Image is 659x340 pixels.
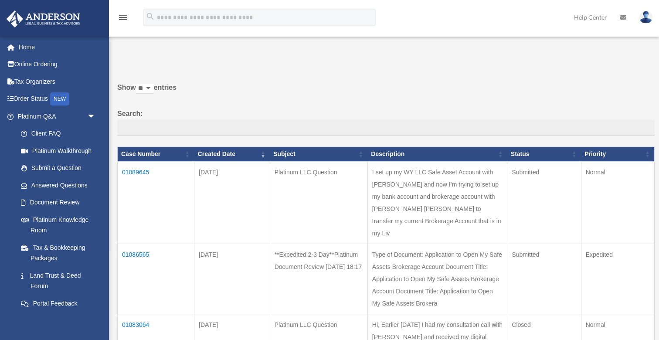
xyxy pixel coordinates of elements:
td: [DATE] [194,244,270,314]
td: Type of Document: Application to Open My Safe Assets Brokerage Account Document Title: Applicatio... [367,244,507,314]
a: Tax & Bookkeeping Packages [12,239,105,267]
td: **Expedited 2-3 Day**Platinum Document Review [DATE] 18:17 [270,244,367,314]
a: Home [6,38,109,56]
td: Expedited [581,244,654,314]
label: Show entries [117,82,655,102]
a: Client FAQ [12,125,105,143]
a: menu [118,15,128,23]
a: Online Ordering [6,56,109,73]
span: arrow_drop_down [87,108,105,126]
th: Created Date: activate to sort column ascending [194,147,270,162]
th: Subject: activate to sort column ascending [270,147,367,162]
td: Platinum LLC Question [270,162,367,244]
a: Submit a Question [12,160,105,177]
a: Portal Feedback [12,295,105,312]
img: User Pic [639,11,652,24]
td: I set up my WY LLC Safe Asset Account with [PERSON_NAME] and now I’m trying to set up my bank acc... [367,162,507,244]
select: Showentries [136,84,154,94]
label: Search: [117,108,655,136]
input: Search: [117,120,655,136]
a: Tax Organizers [6,73,109,90]
i: menu [118,12,128,23]
td: Submitted [507,162,581,244]
a: Order StatusNEW [6,90,109,108]
th: Priority: activate to sort column ascending [581,147,654,162]
td: Normal [581,162,654,244]
td: 01086565 [118,244,194,314]
a: Platinum Knowledge Room [12,211,105,239]
div: NEW [50,92,69,105]
a: Land Trust & Deed Forum [12,267,105,295]
a: Document Review [12,194,105,211]
td: 01089645 [118,162,194,244]
a: Platinum Q&Aarrow_drop_down [6,108,105,125]
i: search [146,12,155,21]
th: Status: activate to sort column ascending [507,147,581,162]
th: Case Number: activate to sort column ascending [118,147,194,162]
a: Platinum Walkthrough [12,142,105,160]
img: Anderson Advisors Platinum Portal [4,10,83,27]
td: Submitted [507,244,581,314]
a: Answered Questions [12,177,100,194]
td: [DATE] [194,162,270,244]
th: Description: activate to sort column ascending [367,147,507,162]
